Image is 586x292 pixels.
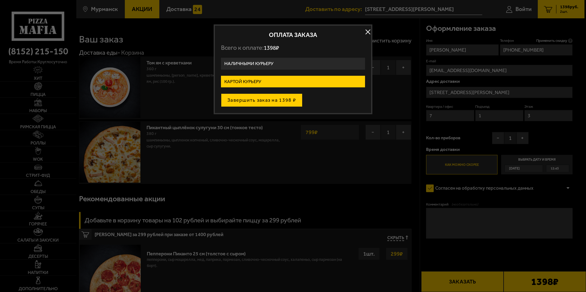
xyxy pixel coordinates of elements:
span: 1398 ₽ [264,44,279,51]
label: Наличными курьеру [221,58,365,70]
button: Завершить заказ на 1398 ₽ [221,93,302,107]
label: Картой курьеру [221,76,365,88]
p: Всего к оплате: [221,44,365,52]
h2: Оплата заказа [221,32,365,38]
